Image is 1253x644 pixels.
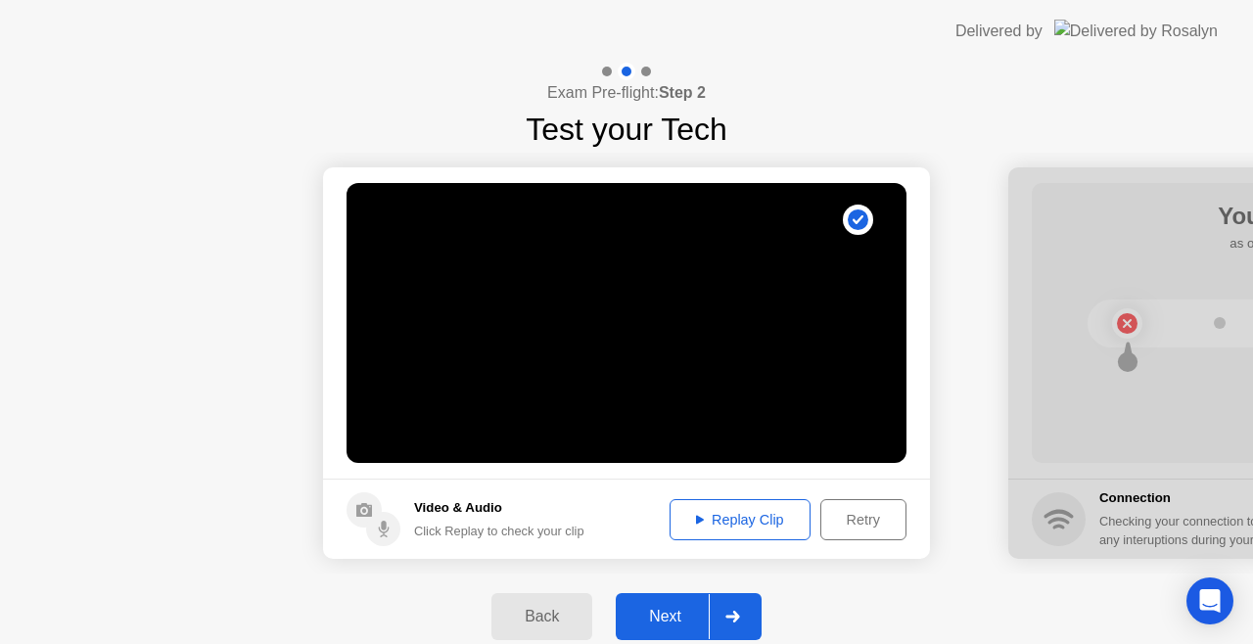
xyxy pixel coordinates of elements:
div: Retry [827,512,900,528]
h5: Video & Audio [414,498,584,518]
h1: Test your Tech [526,106,727,153]
div: Delivered by [955,20,1043,43]
button: Replay Clip [670,499,811,540]
h4: Exam Pre-flight: [547,81,706,105]
button: Back [491,593,592,640]
div: Replay Clip [676,512,804,528]
div: Back [497,608,586,625]
div: Click Replay to check your clip [414,522,584,540]
img: Delivered by Rosalyn [1054,20,1218,42]
div: Open Intercom Messenger [1186,577,1233,624]
div: Next [622,608,709,625]
button: Next [616,593,762,640]
b: Step 2 [659,84,706,101]
button: Retry [820,499,906,540]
